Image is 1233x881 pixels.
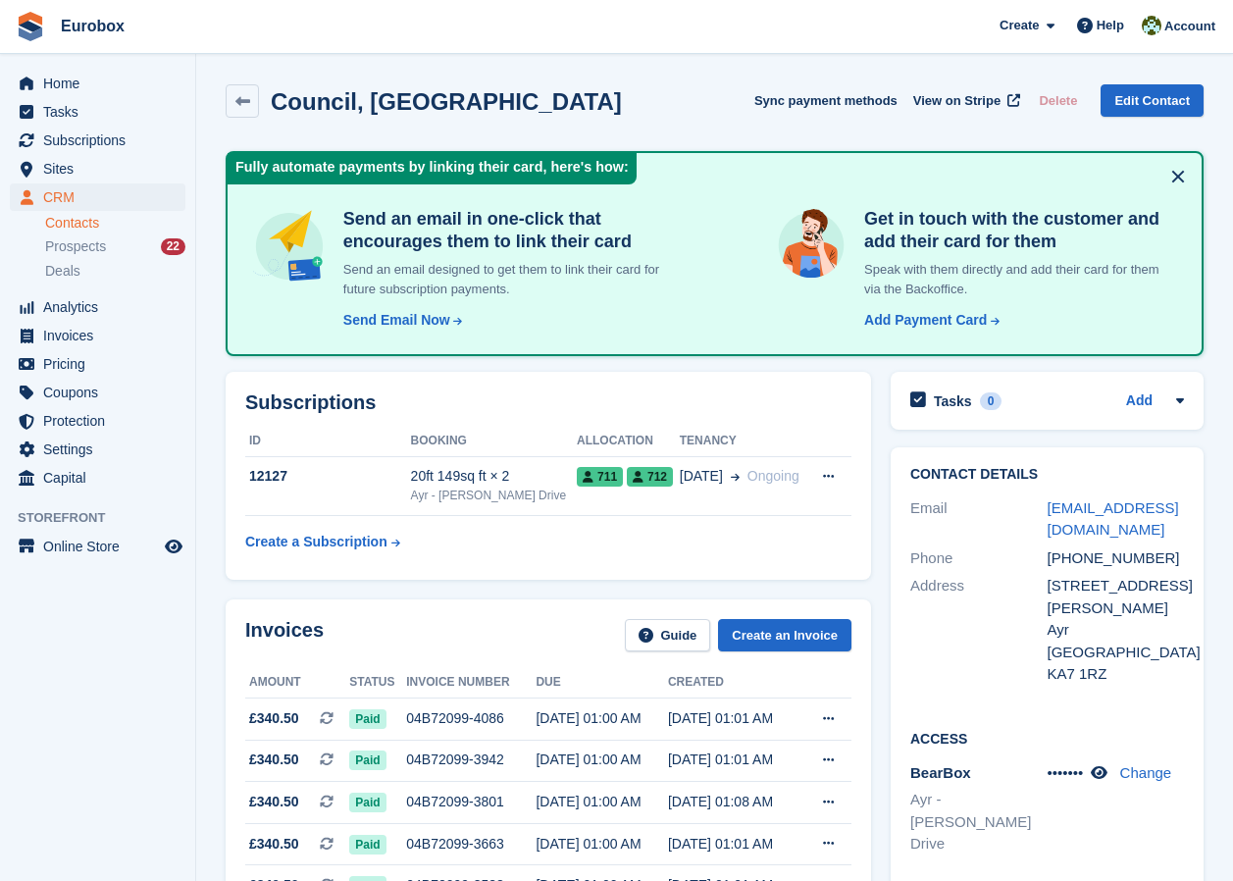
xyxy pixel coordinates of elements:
div: [DATE] 01:01 AM [668,750,799,770]
span: £340.50 [249,708,299,729]
h4: Get in touch with the customer and add their card for them [856,208,1178,252]
span: Sites [43,155,161,182]
a: menu [10,183,185,211]
a: menu [10,70,185,97]
a: Eurobox [53,10,132,42]
li: Ayr - [PERSON_NAME] Drive [910,789,1048,855]
span: Subscriptions [43,127,161,154]
div: [DATE] 01:01 AM [668,834,799,855]
a: menu [10,98,185,126]
span: 712 [627,467,673,487]
a: menu [10,379,185,406]
th: Created [668,667,799,699]
span: Paid [349,835,385,855]
button: Delete [1031,84,1085,117]
img: Lorna Russell [1142,16,1161,35]
a: Edit Contact [1101,84,1204,117]
span: Coupons [43,379,161,406]
p: Send an email designed to get them to link their card for future subscription payments. [335,260,695,298]
div: [STREET_ADDRESS][PERSON_NAME] [1048,575,1185,619]
span: Help [1097,16,1124,35]
div: 12127 [245,466,411,487]
th: Booking [411,426,577,457]
th: Invoice number [406,667,536,699]
span: Storefront [18,508,195,528]
div: Email [910,497,1048,542]
div: 04B72099-4086 [406,708,536,729]
span: Create [1000,16,1039,35]
div: [DATE] 01:00 AM [536,708,667,729]
a: Prospects 22 [45,236,185,257]
p: Speak with them directly and add their card for them via the Backoffice. [856,260,1178,298]
div: [PHONE_NUMBER] [1048,547,1185,570]
div: 22 [161,238,185,255]
span: BearBox [910,764,971,781]
span: ••••••• [1048,764,1084,781]
div: Create a Subscription [245,532,387,552]
span: Invoices [43,322,161,349]
h2: Tasks [934,392,972,410]
th: ID [245,426,411,457]
div: 04B72099-3942 [406,750,536,770]
div: [DATE] 01:08 AM [668,792,799,812]
div: 04B72099-3801 [406,792,536,812]
span: Protection [43,407,161,435]
th: Due [536,667,667,699]
a: menu [10,322,185,349]
span: View on Stripe [913,91,1001,111]
th: Allocation [577,426,680,457]
div: [DATE] 01:00 AM [536,750,667,770]
a: Contacts [45,214,185,233]
a: menu [10,533,185,560]
div: Ayr - [PERSON_NAME] Drive [411,487,577,504]
a: Add [1126,390,1153,413]
th: Status [349,667,406,699]
span: £340.50 [249,750,299,770]
img: get-in-touch-e3e95b6451f4e49772a6039d3abdde126589d6f45a760754adfa51be33bf0f70.svg [774,208,848,283]
h2: Access [910,728,1184,748]
button: Sync payment methods [754,84,898,117]
span: Paid [349,751,385,770]
span: Analytics [43,293,161,321]
a: View on Stripe [905,84,1024,117]
h4: Send an email in one-click that encourages them to link their card [335,208,695,252]
a: menu [10,293,185,321]
div: KA7 1RZ [1048,663,1185,686]
span: Settings [43,436,161,463]
h2: Contact Details [910,467,1184,483]
a: menu [10,127,185,154]
span: 711 [577,467,623,487]
img: stora-icon-8386f47178a22dfd0bd8f6a31ec36ba5ce8667c1dd55bd0f319d3a0aa187defe.svg [16,12,45,41]
span: Account [1164,17,1215,36]
span: £340.50 [249,792,299,812]
div: Fully automate payments by linking their card, here's how: [228,153,637,184]
span: Pricing [43,350,161,378]
a: Guide [625,619,711,651]
div: [DATE] 01:01 AM [668,708,799,729]
span: Ongoing [747,468,799,484]
div: Add Payment Card [864,310,987,331]
div: [DATE] 01:00 AM [536,792,667,812]
h2: Council, [GEOGRAPHIC_DATA] [271,88,622,115]
div: 0 [980,392,1002,410]
th: Amount [245,667,349,699]
a: Create a Subscription [245,524,400,560]
div: Address [910,575,1048,686]
span: Paid [349,709,385,729]
span: [DATE] [680,466,723,487]
div: [DATE] 01:00 AM [536,834,667,855]
a: Change [1120,764,1172,781]
a: [EMAIL_ADDRESS][DOMAIN_NAME] [1048,499,1179,539]
a: menu [10,464,185,492]
div: Ayr [1048,619,1185,642]
div: 20ft 149sq ft × 2 [411,466,577,487]
span: Paid [349,793,385,812]
span: Tasks [43,98,161,126]
span: CRM [43,183,161,211]
h2: Invoices [245,619,324,651]
th: Tenancy [680,426,807,457]
img: send-email-b5881ef4c8f827a638e46e229e590028c7e36e3a6c99d2365469aff88783de13.svg [251,208,328,285]
span: Home [43,70,161,97]
a: menu [10,155,185,182]
span: Online Store [43,533,161,560]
